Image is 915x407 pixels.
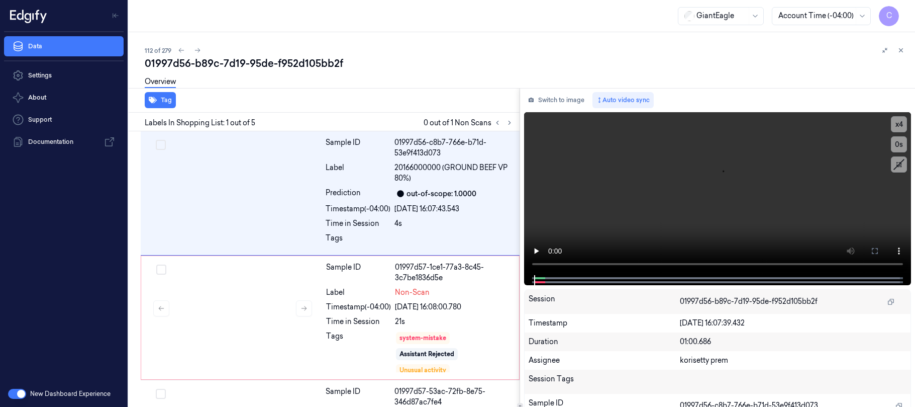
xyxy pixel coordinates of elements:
div: Session [529,294,680,310]
a: Settings [4,65,124,86]
div: [DATE] 16:08:00.780 [395,302,513,312]
div: Prediction [326,188,390,200]
div: 01997d56-c8b7-766e-b71d-53e9f413d073 [394,137,514,158]
a: Overview [145,76,176,88]
div: Duration [529,337,680,347]
button: Tag [145,92,176,108]
button: x4 [891,116,907,132]
div: Assignee [529,355,680,366]
div: 01:00.686 [680,337,906,347]
div: system-mistake [399,334,446,343]
div: 4s [394,218,514,229]
button: Toggle Navigation [108,8,124,24]
div: Timestamp [529,318,680,329]
div: 01997d57-1ce1-77a3-8c45-3c7be1836d5e [395,262,513,283]
div: Sample ID [326,262,391,283]
div: Sample ID [326,137,390,158]
div: Tags [326,331,391,373]
div: out-of-scope: 1.0000 [406,189,476,199]
a: Documentation [4,132,124,152]
button: C [879,6,899,26]
div: [DATE] 16:07:39.432 [680,318,906,329]
button: Select row [156,389,166,399]
div: Unusual activity [399,366,446,375]
span: Non-Scan [395,287,430,298]
span: 20166000000 (GROUND BEEF VP 80%) [394,162,514,184]
div: Tags [326,233,390,249]
div: 21s [395,316,513,327]
button: 0s [891,136,907,152]
div: Timestamp (-04:00) [326,204,390,214]
div: [DATE] 16:07:43.543 [394,204,514,214]
span: Labels In Shopping List: 1 out of 5 [145,118,255,128]
div: Time in Session [326,316,391,327]
a: Support [4,110,124,130]
span: 0 out of 1 Non Scans [424,117,516,129]
div: 01997d56-b89c-7d19-95de-f952d105bb2f [145,56,907,70]
div: Time in Session [326,218,390,229]
div: Timestamp (-04:00) [326,302,391,312]
button: About [4,88,124,108]
button: Auto video sync [592,92,654,108]
button: Select row [156,140,166,150]
button: Switch to image [524,92,588,108]
div: Assistant Rejected [399,350,454,359]
span: 01997d56-b89c-7d19-95de-f952d105bb2f [680,296,818,307]
div: Session Tags [529,374,680,390]
span: 112 of 279 [145,46,171,55]
div: Label [326,287,391,298]
a: Data [4,36,124,56]
button: Select row [156,265,166,275]
div: korisetty prem [680,355,906,366]
div: Label [326,162,390,184]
